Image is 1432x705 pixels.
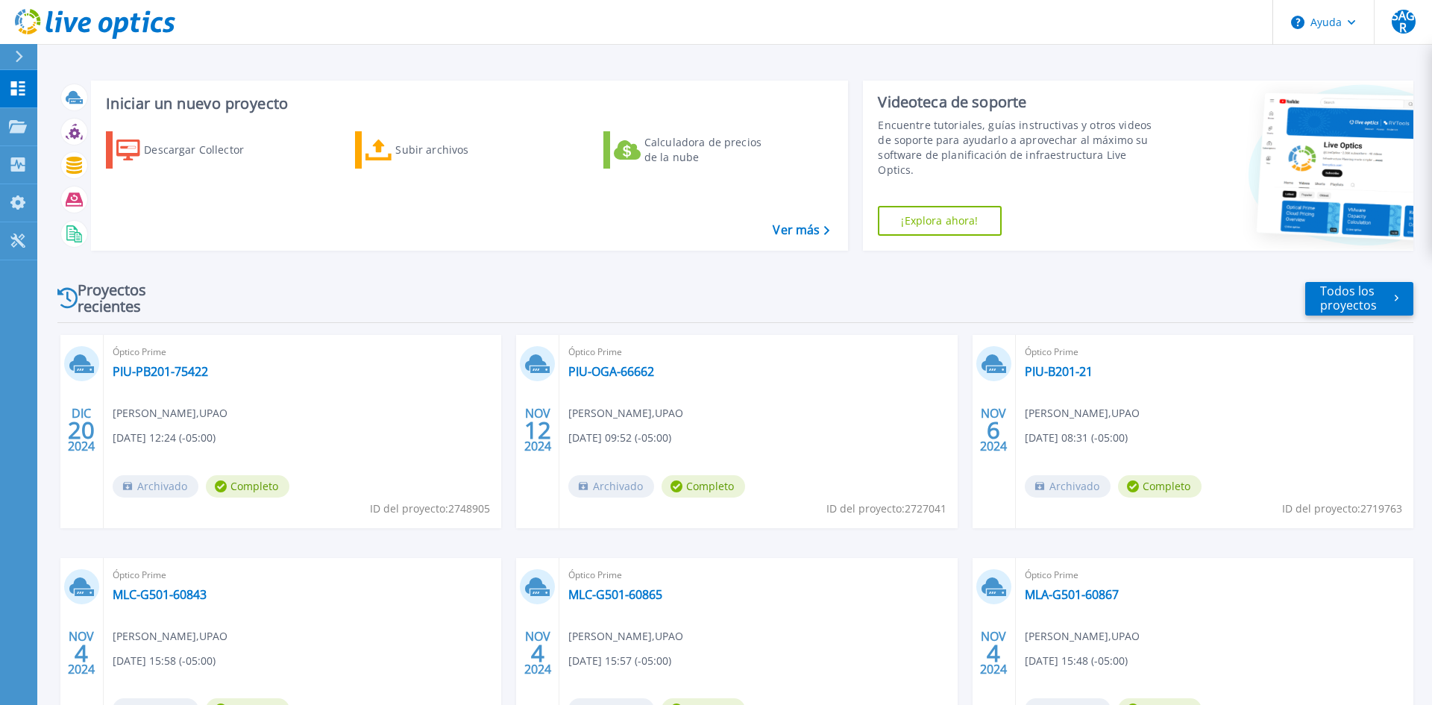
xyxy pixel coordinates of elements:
[987,414,1000,445] font: 6
[524,438,551,454] font: 2024
[568,406,652,420] font: [PERSON_NAME]
[524,661,551,677] font: 2024
[113,586,207,603] font: MLC-G501-60843
[1025,364,1093,379] a: PIU-B201-21
[1025,568,1078,581] font: Óptico Prime
[878,118,1152,177] font: Encuentre tutoriales, guías instructivas y otros videos de soporte para ayudarlo a aprovechar al ...
[1025,345,1078,358] font: Óptico Prime
[652,406,655,420] font: ,
[113,654,216,668] font: [DATE] 15:58 (-05:00)
[980,661,1007,677] font: 2024
[1360,501,1402,516] font: 2719763
[113,568,166,581] font: Óptico Prime
[826,501,905,516] font: ID del proyecto:
[603,131,770,169] a: Calculadora de precios de la nube
[981,628,1006,645] font: NOV
[1143,479,1190,493] font: Completo
[75,637,88,668] font: 4
[199,629,227,643] font: UPAO
[686,479,734,493] font: Completo
[106,93,289,113] font: Iniciar un nuevo proyecto
[144,142,244,157] font: Descargar Collector
[106,131,272,169] a: Descargar Collector
[230,479,278,493] font: Completo
[370,501,448,516] font: ID del proyecto:
[137,479,187,493] font: Archivado
[878,92,1026,112] font: Videoteca de soporte
[644,135,761,164] font: Calculadora de precios de la nube
[68,414,95,445] font: 20
[69,628,94,645] font: NOV
[196,629,199,643] font: ,
[1108,406,1111,420] font: ,
[1049,479,1099,493] font: Archivado
[568,364,654,379] a: PIU-OGA-66662
[448,501,490,516] font: 2748905
[568,586,662,603] font: MLC-G501-60865
[593,479,643,493] font: Archivado
[68,438,95,454] font: 2024
[655,629,683,643] font: UPAO
[531,637,544,668] font: 4
[113,430,216,445] font: [DATE] 12:24 (-05:00)
[1310,15,1342,29] font: Ayuda
[568,430,671,445] font: [DATE] 09:52 (-05:00)
[568,587,662,602] a: MLC-G501-60865
[981,405,1006,422] font: NOV
[78,280,146,316] font: Proyectos recientes
[68,661,95,677] font: 2024
[1025,654,1128,668] font: [DATE] 15:48 (-05:00)
[525,628,550,645] font: NOV
[987,637,1000,668] font: 4
[1111,629,1140,643] font: UPAO
[1025,586,1119,603] font: MLA-G501-60867
[1392,7,1415,36] font: SAGR
[773,223,829,237] a: Ver más
[1025,406,1108,420] font: [PERSON_NAME]
[878,206,1001,236] a: ¡Explora ahora!
[395,142,468,157] font: Subir archivos
[1108,629,1111,643] font: ,
[196,406,199,420] font: ,
[568,363,654,380] font: PIU-OGA-66662
[568,654,671,668] font: [DATE] 15:57 (-05:00)
[652,629,655,643] font: ,
[1025,629,1108,643] font: [PERSON_NAME]
[113,406,196,420] font: [PERSON_NAME]
[524,414,551,445] font: 12
[72,405,91,422] font: DIC
[1305,282,1413,316] a: Todos los proyectos
[568,568,622,581] font: Óptico Prime
[199,406,227,420] font: UPAO
[1320,283,1377,313] font: Todos los proyectos
[113,587,207,602] a: MLC-G501-60843
[1025,587,1119,602] a: MLA-G501-60867
[901,213,978,228] font: ¡Explora ahora!
[1111,406,1140,420] font: UPAO
[773,222,820,238] font: Ver más
[113,363,208,380] font: PIU-PB201-75422
[1025,430,1128,445] font: [DATE] 08:31 (-05:00)
[1025,363,1093,380] font: PIU-B201-21
[525,405,550,422] font: NOV
[113,364,208,379] a: PIU-PB201-75422
[568,629,652,643] font: [PERSON_NAME]
[980,438,1007,454] font: 2024
[568,345,622,358] font: Óptico Prime
[1282,501,1360,516] font: ID del proyecto:
[113,345,166,358] font: Óptico Prime
[905,501,946,516] font: 2727041
[113,629,196,643] font: [PERSON_NAME]
[655,406,683,420] font: UPAO
[355,131,521,169] a: Subir archivos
